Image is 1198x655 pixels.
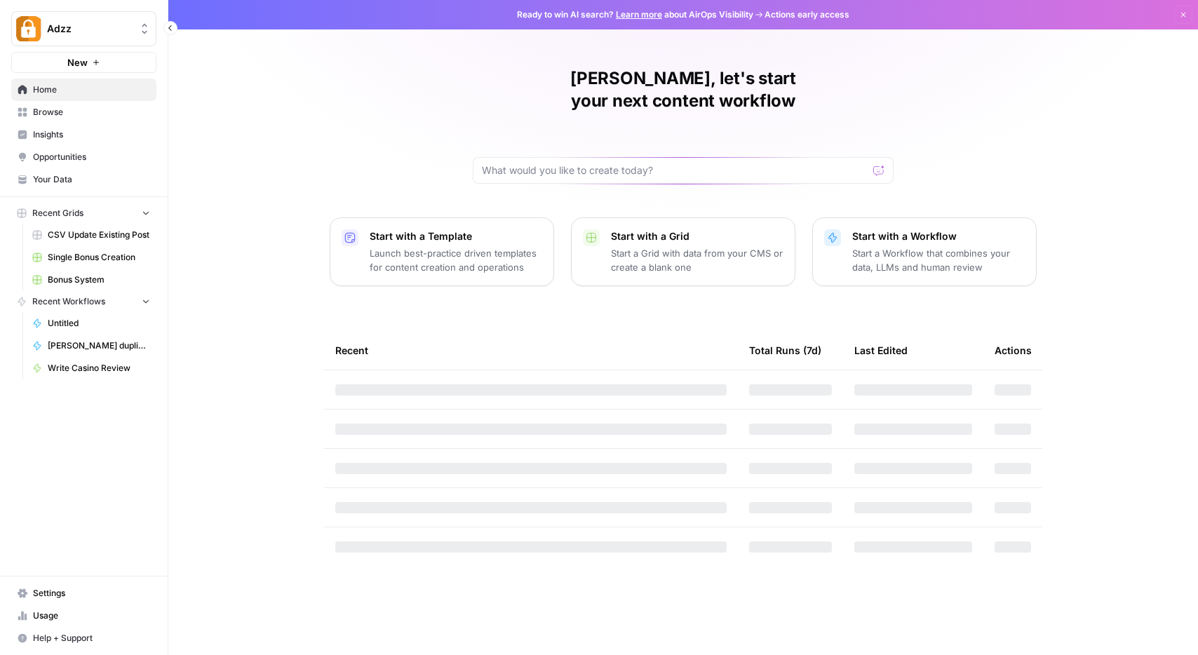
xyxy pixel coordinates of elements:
[11,627,156,649] button: Help + Support
[11,101,156,123] a: Browse
[48,339,150,352] span: [PERSON_NAME] duplicate check CRM
[33,128,150,141] span: Insights
[571,217,795,286] button: Start with a GridStart a Grid with data from your CMS or create a blank one
[48,251,150,264] span: Single Bonus Creation
[33,609,150,622] span: Usage
[11,168,156,191] a: Your Data
[765,8,849,21] span: Actions early access
[370,246,542,274] p: Launch best-practice driven templates for content creation and operations
[11,123,156,146] a: Insights
[48,317,150,330] span: Untitled
[473,67,894,112] h1: [PERSON_NAME], let's start your next content workflow
[995,331,1032,370] div: Actions
[11,291,156,312] button: Recent Workflows
[330,217,554,286] button: Start with a TemplateLaunch best-practice driven templates for content creation and operations
[32,295,105,308] span: Recent Workflows
[852,246,1025,274] p: Start a Workflow that combines your data, LLMs and human review
[11,52,156,73] button: New
[48,229,150,241] span: CSV Update Existing Post
[26,357,156,379] a: Write Casino Review
[26,246,156,269] a: Single Bonus Creation
[48,274,150,286] span: Bonus System
[33,173,150,186] span: Your Data
[11,605,156,627] a: Usage
[33,587,150,600] span: Settings
[33,632,150,644] span: Help + Support
[47,22,132,36] span: Adzz
[33,151,150,163] span: Opportunities
[11,11,156,46] button: Workspace: Adzz
[854,331,908,370] div: Last Edited
[11,203,156,224] button: Recent Grids
[482,163,868,177] input: What would you like to create today?
[616,9,662,20] a: Learn more
[48,362,150,374] span: Write Casino Review
[749,331,821,370] div: Total Runs (7d)
[32,207,83,220] span: Recent Grids
[33,83,150,96] span: Home
[335,331,727,370] div: Recent
[812,217,1037,286] button: Start with a WorkflowStart a Workflow that combines your data, LLMs and human review
[26,269,156,291] a: Bonus System
[852,229,1025,243] p: Start with a Workflow
[26,335,156,357] a: [PERSON_NAME] duplicate check CRM
[16,16,41,41] img: Adzz Logo
[26,224,156,246] a: CSV Update Existing Post
[26,312,156,335] a: Untitled
[67,55,88,69] span: New
[370,229,542,243] p: Start with a Template
[11,79,156,101] a: Home
[517,8,753,21] span: Ready to win AI search? about AirOps Visibility
[611,229,783,243] p: Start with a Grid
[11,582,156,605] a: Settings
[611,246,783,274] p: Start a Grid with data from your CMS or create a blank one
[33,106,150,119] span: Browse
[11,146,156,168] a: Opportunities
